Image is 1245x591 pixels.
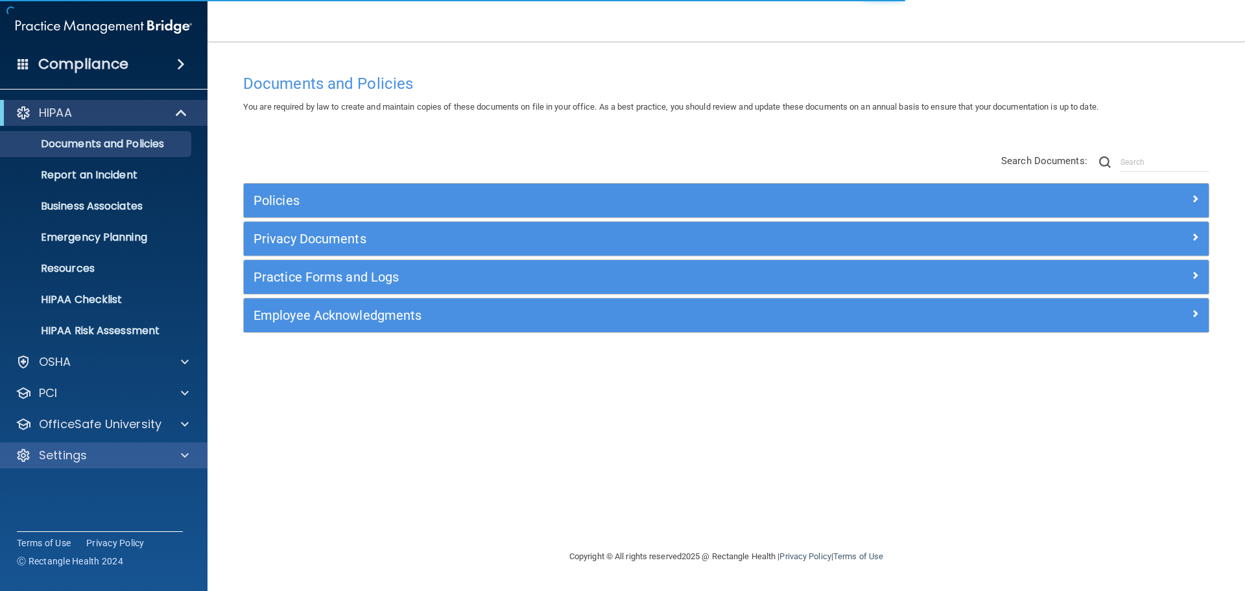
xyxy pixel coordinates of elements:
a: Privacy Documents [254,228,1199,249]
img: PMB logo [16,14,192,40]
a: Privacy Policy [779,551,831,561]
h5: Employee Acknowledgments [254,308,958,322]
p: OfficeSafe University [39,416,161,432]
p: Emergency Planning [8,231,185,244]
h4: Documents and Policies [243,75,1209,92]
a: Terms of Use [833,551,883,561]
a: Terms of Use [17,537,71,549]
p: HIPAA Risk Assessment [8,324,185,337]
p: PCI [39,385,57,401]
span: You are required by law to create and maintain copies of these documents on file in your office. ... [243,102,1098,112]
a: Privacy Policy [86,537,145,549]
a: Settings [16,448,189,463]
img: ic-search.3b580494.png [1099,156,1111,168]
p: OSHA [39,354,71,370]
p: Report an Incident [8,169,185,182]
h5: Privacy Documents [254,232,958,246]
h4: Compliance [38,55,128,73]
p: HIPAA Checklist [8,293,185,306]
p: HIPAA [39,105,72,121]
span: Ⓒ Rectangle Health 2024 [17,555,123,568]
p: Resources [8,262,185,275]
p: Documents and Policies [8,138,185,151]
a: Practice Forms and Logs [254,267,1199,287]
a: Policies [254,190,1199,211]
a: PCI [16,385,189,401]
a: OfficeSafe University [16,416,189,432]
a: Employee Acknowledgments [254,305,1199,326]
div: Copyright © All rights reserved 2025 @ Rectangle Health | | [490,536,963,577]
span: Search Documents: [1001,155,1087,167]
input: Search [1120,152,1209,172]
a: OSHA [16,354,189,370]
a: HIPAA [16,105,188,121]
h5: Policies [254,193,958,208]
p: Settings [39,448,87,463]
p: Business Associates [8,200,185,213]
h5: Practice Forms and Logs [254,270,958,284]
